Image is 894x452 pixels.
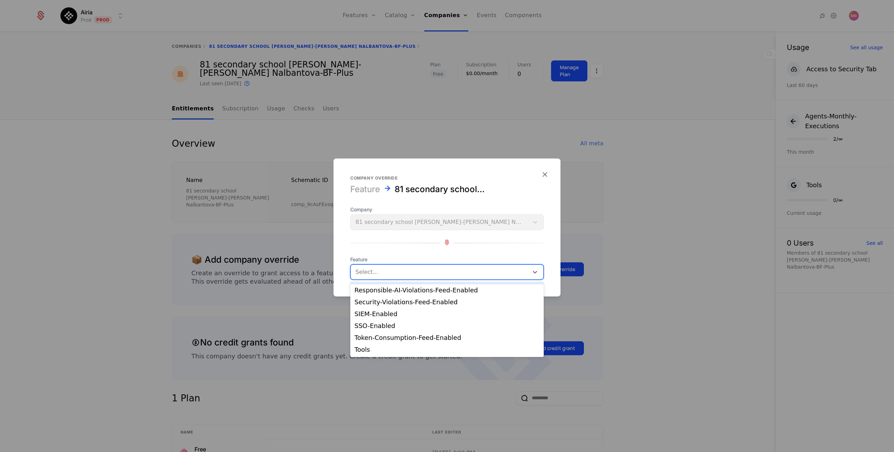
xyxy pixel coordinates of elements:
[354,287,540,293] div: Responsible-AI-Violations-Feed-Enabled
[354,323,540,329] div: SSO-Enabled
[354,335,540,341] div: Token-Consumption-Feed-Enabled
[350,184,380,195] div: Feature
[350,206,544,213] span: Company
[350,256,544,263] span: Feature
[350,175,544,181] div: Company override
[354,347,540,353] div: Tools
[354,311,540,317] div: SIEM-Enabled
[354,299,540,305] div: Security-Violations-Feed-Enabled
[395,184,485,195] div: 81 secondary school Victor Hugo-Elena Nalbantova-BF-Plus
